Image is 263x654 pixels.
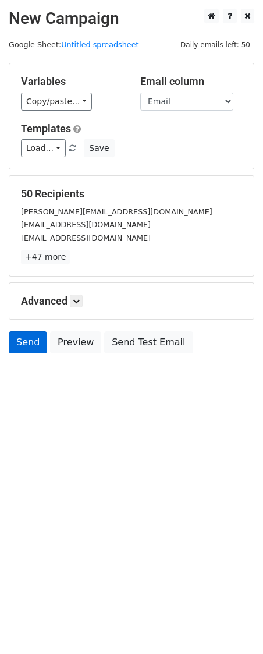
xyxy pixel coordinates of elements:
[140,75,242,88] h5: Email column
[21,234,151,242] small: [EMAIL_ADDRESS][DOMAIN_NAME]
[21,250,70,264] a: +47 more
[205,598,263,654] iframe: Chat Widget
[176,38,254,51] span: Daily emails left: 50
[61,40,138,49] a: Untitled spreadsheet
[21,93,92,111] a: Copy/paste...
[50,331,101,353] a: Preview
[9,40,139,49] small: Google Sheet:
[21,122,71,135] a: Templates
[9,331,47,353] a: Send
[21,207,212,216] small: [PERSON_NAME][EMAIL_ADDRESS][DOMAIN_NAME]
[9,9,254,29] h2: New Campaign
[104,331,193,353] a: Send Test Email
[84,139,114,157] button: Save
[21,188,242,200] h5: 50 Recipients
[21,139,66,157] a: Load...
[176,40,254,49] a: Daily emails left: 50
[21,295,242,307] h5: Advanced
[21,75,123,88] h5: Variables
[21,220,151,229] small: [EMAIL_ADDRESS][DOMAIN_NAME]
